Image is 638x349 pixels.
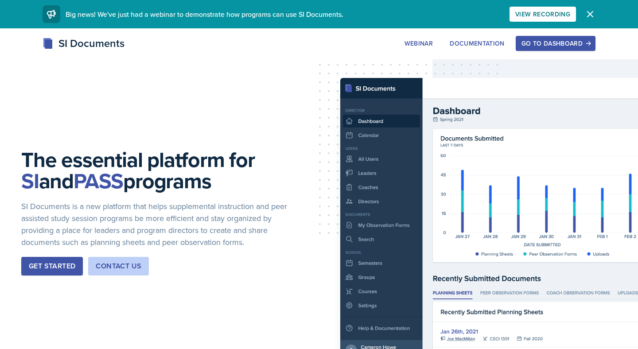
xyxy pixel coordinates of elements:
div: Go to Dashboard [521,40,590,47]
button: Contact Us [88,257,149,275]
div: View Recording [515,11,570,18]
div: Documentation [450,40,505,47]
div: Webinar [405,40,433,47]
div: Get Started [29,261,75,271]
span: Big news! We've just had a webinar to demonstrate how programs can use SI Documents. [66,9,343,19]
button: Documentation [444,36,510,51]
button: Webinar [399,36,439,51]
button: View Recording [510,7,576,22]
div: SI Documents [43,35,124,51]
button: Go to Dashboard [516,36,595,51]
div: Contact Us [96,261,141,271]
button: Get Started [21,257,83,275]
